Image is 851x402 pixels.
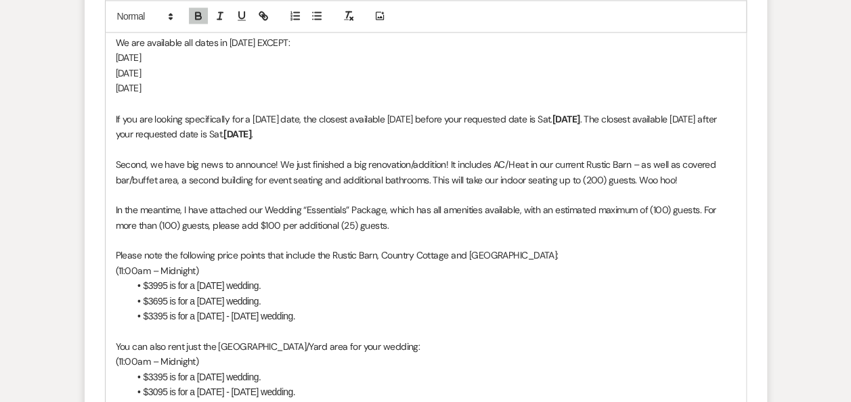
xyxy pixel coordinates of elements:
[116,35,736,50] p: We are available all dates in [DATE] EXCEPT:
[223,127,251,139] strong: [DATE]
[116,340,420,352] span: You can also rent just the [GEOGRAPHIC_DATA]/Yard area for your wedding:
[116,66,736,81] p: [DATE]
[129,293,736,308] li: $3695 is for a [DATE] wedding.
[552,112,580,125] strong: [DATE]
[129,277,736,292] li: $3995 is for a [DATE] wedding.
[129,308,736,323] li: $3395 is for a [DATE] - [DATE] wedding.
[116,264,199,276] span: (11:00am – Midnight)
[129,384,736,399] li: $3095 is for a [DATE] - [DATE] wedding.
[129,369,736,384] li: $3395 is for a [DATE] wedding.
[116,111,736,141] p: If you are looking specifically for a [DATE] date, the closest available [DATE] before your reque...
[116,81,736,95] p: [DATE]
[116,158,718,185] span: Second, we have big news to announce! We just finished a big renovation/addition! It includes AC/...
[116,203,719,230] span: In the meantime, I have attached our Wedding “Essentials” Package, which has all amenities availa...
[116,355,199,367] span: (11:00am – Midnight)
[116,50,736,65] p: [DATE]
[116,248,559,261] span: Please note the following price points that include the Rustic Barn, Country Cottage and [GEOGRAP...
